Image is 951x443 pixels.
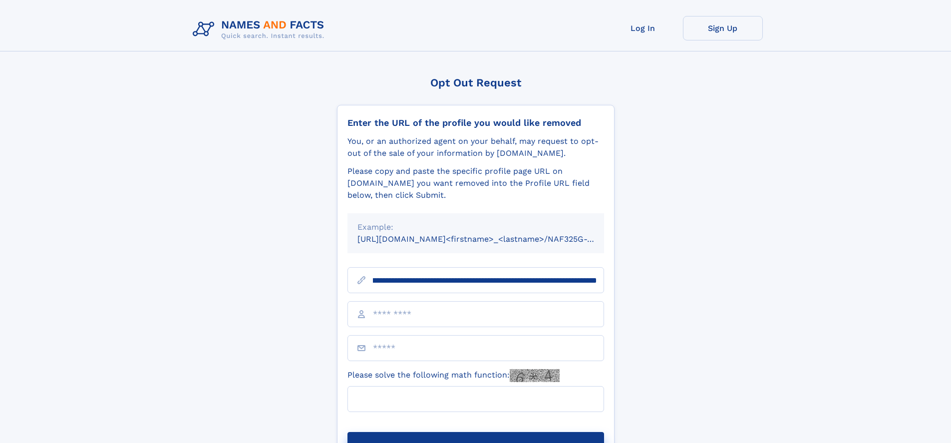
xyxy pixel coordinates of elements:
[603,16,683,40] a: Log In
[347,117,604,128] div: Enter the URL of the profile you would like removed
[347,369,560,382] label: Please solve the following math function:
[357,234,623,244] small: [URL][DOMAIN_NAME]<firstname>_<lastname>/NAF325G-xxxxxxxx
[683,16,763,40] a: Sign Up
[189,16,332,43] img: Logo Names and Facts
[357,221,594,233] div: Example:
[347,165,604,201] div: Please copy and paste the specific profile page URL on [DOMAIN_NAME] you want removed into the Pr...
[347,135,604,159] div: You, or an authorized agent on your behalf, may request to opt-out of the sale of your informatio...
[337,76,615,89] div: Opt Out Request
